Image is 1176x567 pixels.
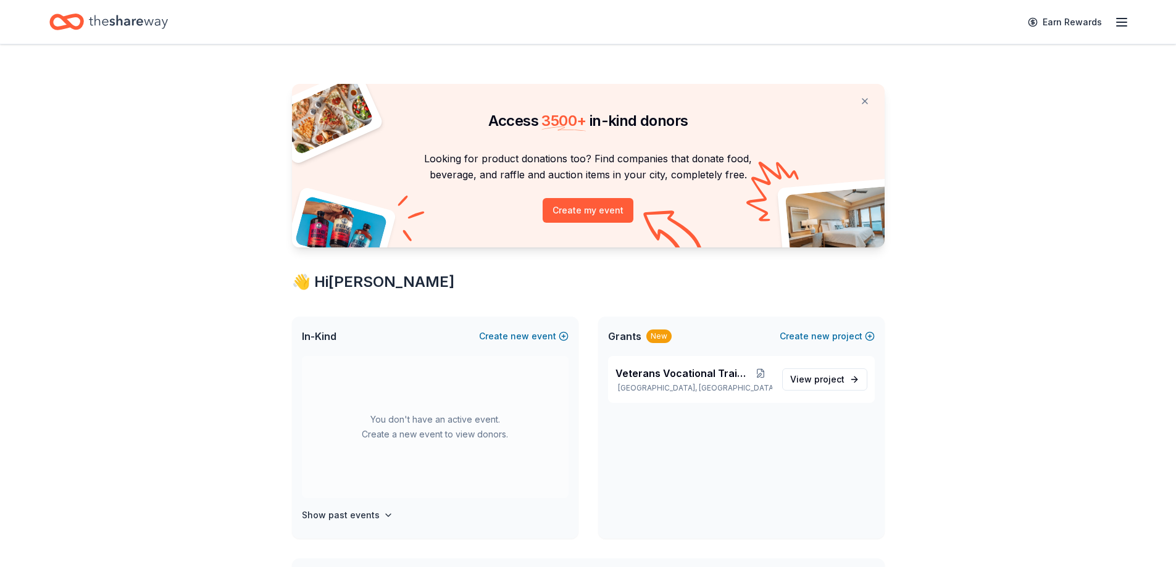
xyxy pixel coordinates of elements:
[615,366,749,381] span: Veterans Vocational Training
[811,329,830,344] span: new
[615,383,772,393] p: [GEOGRAPHIC_DATA], [GEOGRAPHIC_DATA]
[511,329,529,344] span: new
[814,374,844,384] span: project
[541,112,586,130] span: 3500 +
[479,329,569,344] button: Createnewevent
[302,508,380,523] h4: Show past events
[278,77,374,155] img: Pizza
[488,112,688,130] span: Access in-kind donors
[646,329,672,343] div: New
[307,151,870,183] p: Looking for product donations too? Find companies that donate food, beverage, and raffle and auct...
[543,198,633,223] button: Create my event
[790,372,844,387] span: View
[780,329,875,344] button: Createnewproject
[782,368,867,391] a: View project
[49,7,168,36] a: Home
[302,356,569,498] div: You don't have an active event. Create a new event to view donors.
[292,272,885,292] div: 👋 Hi [PERSON_NAME]
[643,210,705,257] img: Curvy arrow
[1020,11,1109,33] a: Earn Rewards
[302,508,393,523] button: Show past events
[302,329,336,344] span: In-Kind
[608,329,641,344] span: Grants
